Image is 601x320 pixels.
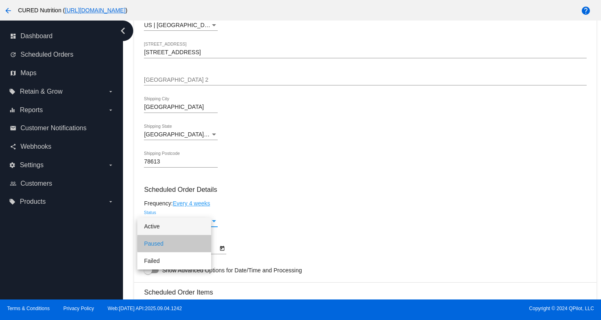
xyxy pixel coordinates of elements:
div: Frequency: [144,200,586,207]
a: email Customer Notifications [10,122,114,135]
input: Shipping City [144,104,218,111]
span: Paused [144,217,163,224]
span: Maps [20,69,36,77]
span: Reports [20,106,43,114]
button: Open calendar [218,244,226,252]
i: share [10,143,16,150]
i: local_offer [9,88,16,95]
a: people_outline Customers [10,177,114,190]
h3: Scheduled Order Details [144,186,586,193]
mat-select: Shipping State [144,131,218,138]
span: Dashboard [20,32,52,40]
i: settings [9,162,16,168]
span: Webhooks [20,143,51,150]
span: Retain & Grow [20,88,62,95]
span: US | [GEOGRAPHIC_DATA] [144,22,216,28]
span: Customer Notifications [20,124,87,132]
i: arrow_drop_down [107,162,114,168]
span: [GEOGRAPHIC_DATA] | [US_STATE] [144,131,240,138]
a: [URL][DOMAIN_NAME] [65,7,125,14]
a: Web:[DATE] API:2025.09.04.1242 [108,306,182,311]
a: map Maps [10,67,114,80]
mat-icon: help [581,6,591,16]
mat-select: Shipping Country [144,22,218,29]
i: email [10,125,16,131]
a: share Webhooks [10,140,114,153]
span: Settings [20,161,43,169]
a: Terms & Conditions [7,306,50,311]
i: map [10,70,16,76]
span: Customers [20,180,52,187]
input: Shipping Postcode [144,159,218,165]
input: Next Occurrence Date [144,245,218,252]
i: people_outline [10,180,16,187]
span: Products [20,198,46,205]
i: equalizer [9,107,16,113]
h3: Scheduled Order Items [144,282,586,296]
span: Scheduled Orders [20,51,73,58]
mat-select: Status [144,218,218,224]
a: dashboard Dashboard [10,30,114,43]
a: Every 4 weeks [173,200,210,207]
i: arrow_drop_down [107,88,114,95]
mat-icon: arrow_back [3,6,13,16]
input: Shipping Street 1 [144,49,586,56]
span: Copyright © 2024 QPilot, LLC [307,306,594,311]
span: Show Advanced Options for Date/Time and Processing [162,266,302,274]
i: dashboard [10,33,16,39]
i: arrow_drop_down [107,198,114,205]
i: chevron_left [116,24,130,37]
input: Shipping Street 2 [144,77,586,83]
i: local_offer [9,198,16,205]
i: arrow_drop_down [107,107,114,113]
a: update Scheduled Orders [10,48,114,61]
a: Privacy Policy [64,306,94,311]
span: CURED Nutrition ( ) [18,7,127,14]
i: update [10,51,16,58]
